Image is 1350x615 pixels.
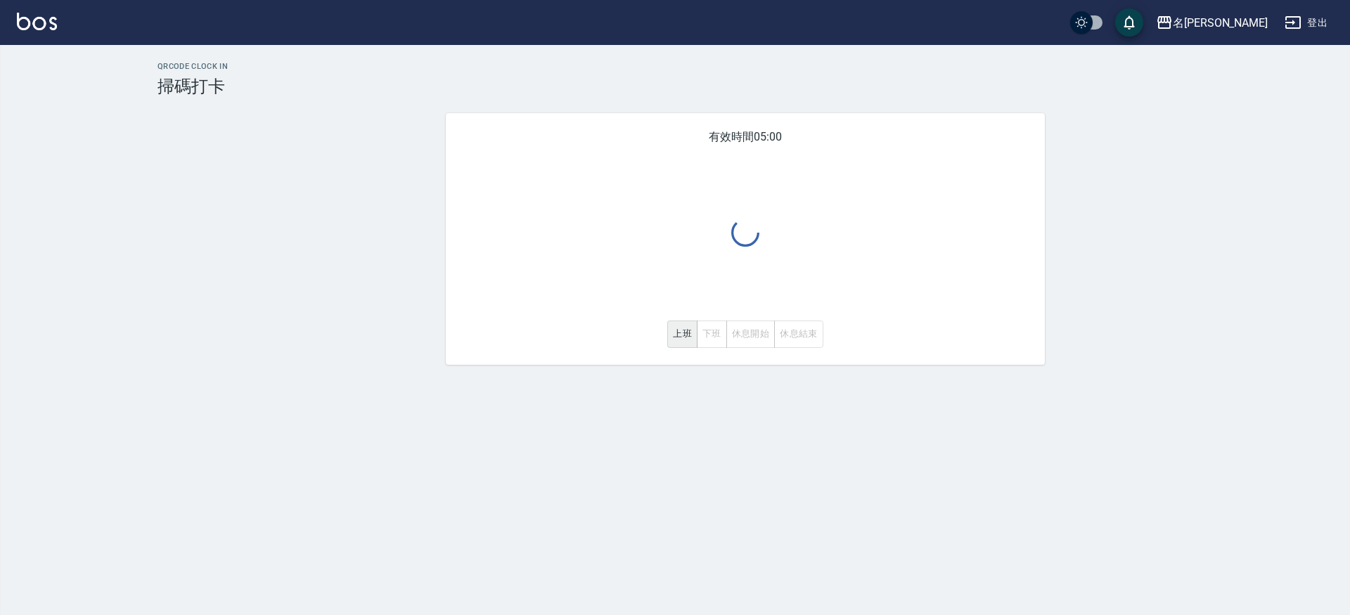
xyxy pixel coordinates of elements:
h2: QRcode Clock In [157,62,1333,71]
h3: 掃碼打卡 [157,77,1333,96]
button: 名[PERSON_NAME] [1150,8,1273,37]
img: Logo [17,13,57,30]
div: 名[PERSON_NAME] [1173,14,1268,32]
button: save [1115,8,1143,37]
button: 登出 [1279,10,1333,36]
div: 有效時間 05:00 [446,113,1045,365]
